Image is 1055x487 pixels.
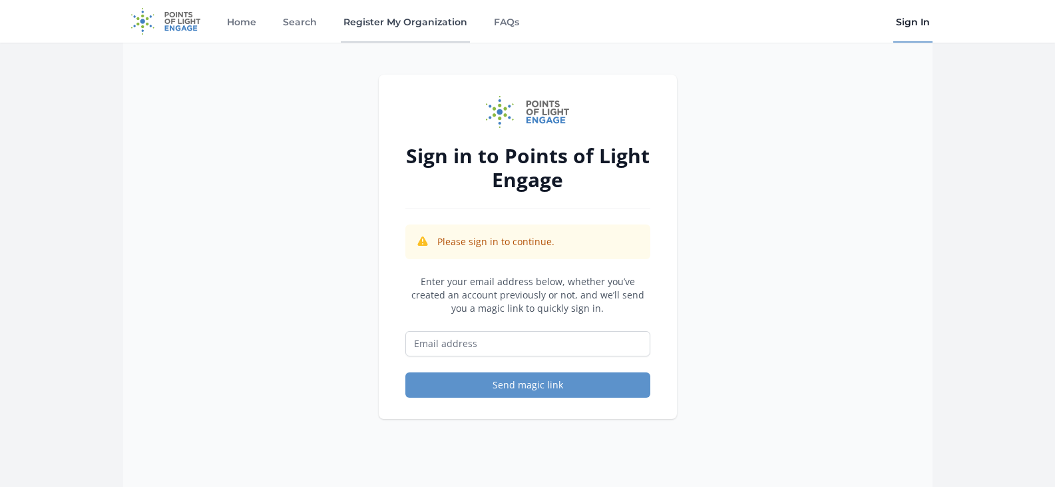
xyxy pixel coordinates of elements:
[437,235,554,248] p: Please sign in to continue.
[405,144,650,192] h2: Sign in to Points of Light Engage
[486,96,570,128] img: Points of Light Engage logo
[405,275,650,315] p: Enter your email address below, whether you’ve created an account previously or not, and we’ll se...
[405,372,650,398] button: Send magic link
[405,331,650,356] input: Email address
